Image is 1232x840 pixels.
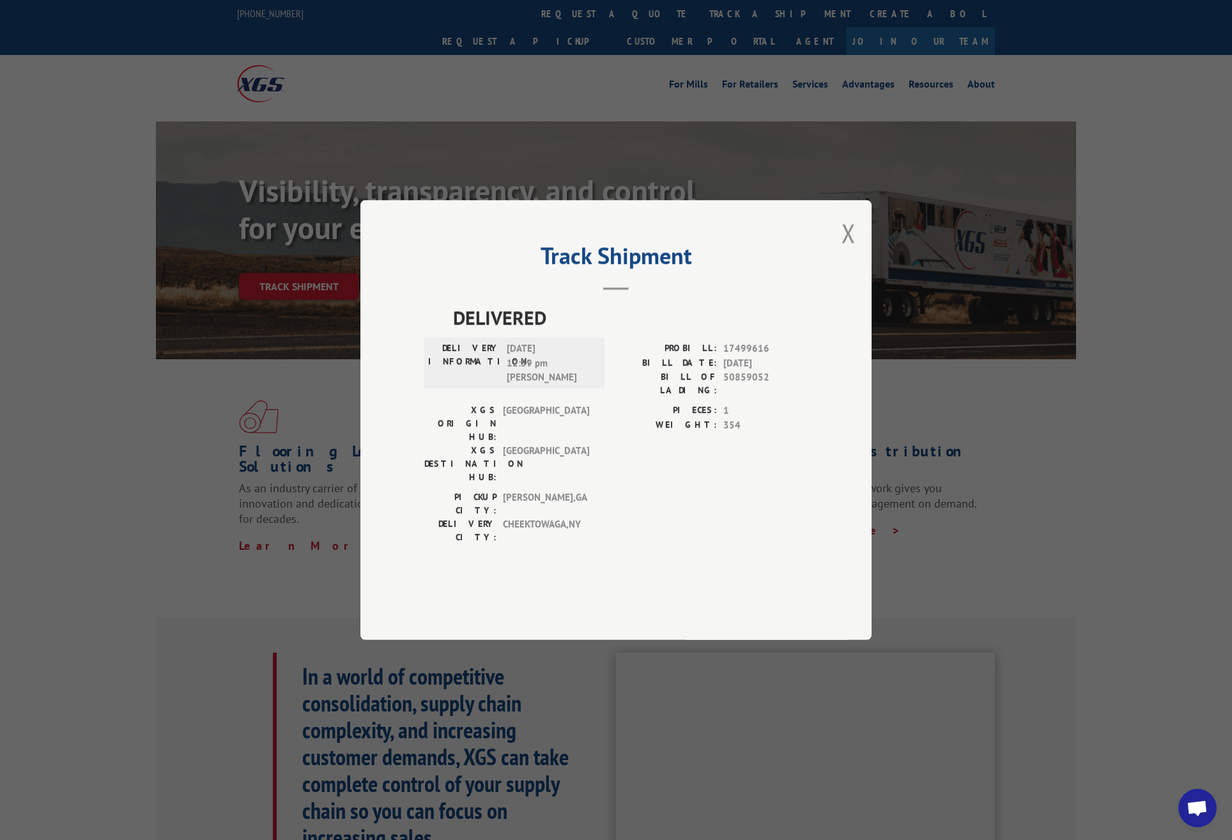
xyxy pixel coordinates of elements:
span: [GEOGRAPHIC_DATA] [503,444,589,484]
label: DELIVERY INFORMATION: [428,341,500,385]
label: WEIGHT: [616,418,717,433]
span: 354 [723,418,808,433]
button: Close modal [842,216,856,250]
span: 50859052 [723,370,808,397]
span: [PERSON_NAME] , GA [503,490,589,517]
label: PROBILL: [616,341,717,356]
label: XGS DESTINATION HUB: [424,444,497,484]
h2: Track Shipment [424,247,808,271]
span: [DATE] [723,356,808,371]
span: CHEEKTOWAGA , NY [503,517,589,544]
label: DELIVERY CITY: [424,517,497,544]
span: 1 [723,403,808,418]
label: XGS ORIGIN HUB: [424,403,497,444]
label: PIECES: [616,403,717,418]
span: [GEOGRAPHIC_DATA] [503,403,589,444]
label: BILL DATE: [616,356,717,371]
label: BILL OF LADING: [616,370,717,397]
a: Open chat [1178,789,1217,827]
span: 17499616 [723,341,808,356]
label: PICKUP CITY: [424,490,497,517]
span: DELIVERED [453,303,808,332]
span: [DATE] 12:59 pm [PERSON_NAME] [507,341,593,385]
